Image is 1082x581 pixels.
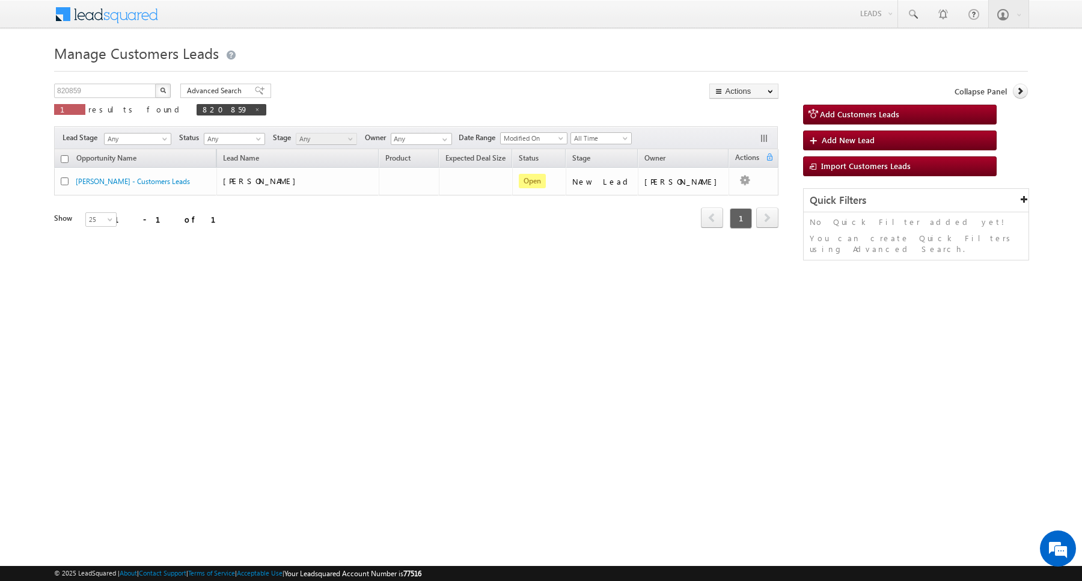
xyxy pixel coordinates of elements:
[204,134,261,144] span: Any
[105,134,167,144] span: Any
[756,209,778,228] a: next
[86,214,118,225] span: 25
[296,133,357,145] a: Any
[20,63,50,79] img: d_60004797649_company_0_60004797649
[164,370,218,387] em: Start Chat
[729,151,765,167] span: Actions
[63,63,202,79] div: Chat with us now
[237,569,283,577] a: Acceptable Use
[223,176,302,186] span: [PERSON_NAME]
[445,153,506,162] span: Expected Deal Size
[114,212,230,226] div: 1 - 1 of 1
[76,153,136,162] span: Opportunity Name
[63,132,102,143] span: Lead Stage
[566,152,596,167] a: Stage
[644,153,665,162] span: Owner
[385,153,411,162] span: Product
[197,6,226,35] div: Minimize live chat window
[572,176,632,187] div: New Lead
[284,569,421,578] span: Your Leadsquared Account Number is
[54,213,76,224] div: Show
[88,104,184,114] span: results found
[160,87,166,93] img: Search
[810,217,1022,227] p: No Quick Filter added yet!
[61,155,69,163] input: Check all records
[500,132,567,144] a: Modified On
[701,209,723,228] a: prev
[822,135,875,145] span: Add New Lead
[179,132,204,143] span: Status
[436,134,451,146] a: Show All Items
[187,85,245,96] span: Advanced Search
[701,207,723,228] span: prev
[501,133,563,144] span: Modified On
[644,176,723,187] div: [PERSON_NAME]
[391,133,452,145] input: Type to Search
[54,43,219,63] span: Manage Customers Leads
[513,152,545,167] a: Status
[203,104,248,114] span: 820859
[730,208,752,229] span: 1
[70,152,142,167] a: Opportunity Name
[820,109,899,119] span: Add Customers Leads
[571,133,628,144] span: All Time
[217,152,265,167] span: Lead Name
[572,153,590,162] span: Stage
[104,133,171,145] a: Any
[810,233,1022,254] p: You can create Quick Filters using Advanced Search.
[519,174,546,188] span: Open
[76,177,190,186] a: [PERSON_NAME] - Customers Leads
[204,133,265,145] a: Any
[955,86,1007,97] span: Collapse Panel
[85,212,117,227] a: 25
[459,132,500,143] span: Date Range
[120,569,137,577] a: About
[365,132,391,143] span: Owner
[139,569,186,577] a: Contact Support
[296,134,353,144] span: Any
[756,207,778,228] span: next
[709,84,778,99] button: Actions
[804,189,1029,212] div: Quick Filters
[821,161,911,171] span: Import Customers Leads
[54,568,421,579] span: © 2025 LeadSquared | | | | |
[273,132,296,143] span: Stage
[16,111,219,360] textarea: Type your message and hit 'Enter'
[439,152,512,167] a: Expected Deal Size
[188,569,235,577] a: Terms of Service
[403,569,421,578] span: 77516
[570,132,632,144] a: All Time
[60,104,79,114] span: 1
